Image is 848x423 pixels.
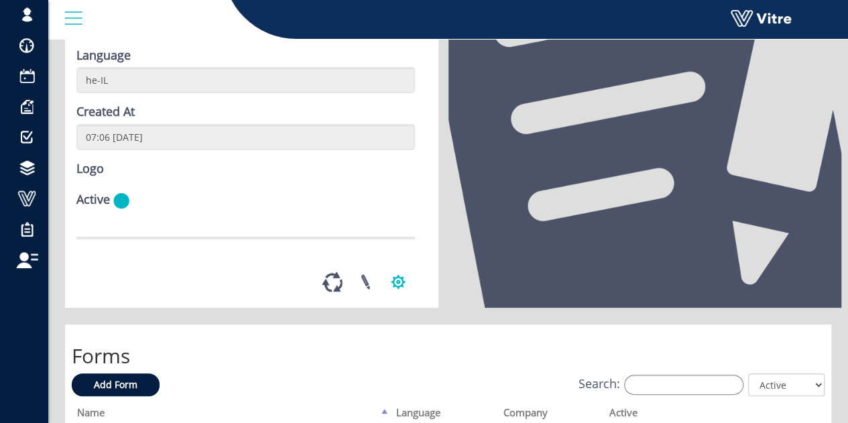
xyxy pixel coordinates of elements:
[624,375,743,395] input: Search:
[76,191,110,208] label: Active
[76,103,135,121] label: Created At
[72,345,825,367] h2: Forms
[76,47,131,64] label: Language
[72,373,160,396] a: Add Form
[76,160,104,178] label: Logo
[113,192,129,209] img: yes
[94,378,137,391] span: Add Form
[579,375,743,395] label: Search:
